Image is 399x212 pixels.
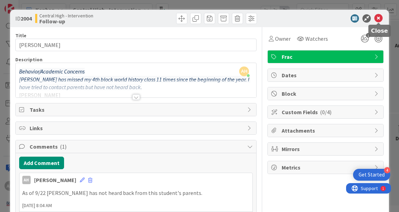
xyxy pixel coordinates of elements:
[282,71,371,79] span: Dates
[371,28,388,34] h5: Close
[19,76,250,91] em: [PERSON_NAME] has missed my 4th block world history class 11 times since the beginning of the yea...
[15,32,26,39] label: Title
[19,157,64,169] button: Add Comment
[305,34,328,43] span: Watchers
[30,105,244,114] span: Tasks
[60,143,66,150] span: ( 1 )
[30,124,244,132] span: Links
[30,142,244,151] span: Comments
[22,176,31,184] div: AH
[384,167,390,173] div: 4
[39,13,93,18] span: Central High - Intervention
[39,18,93,24] b: Follow-up
[15,39,257,51] input: type card name here...
[359,171,385,178] div: Get Started
[366,33,370,38] span: 1
[15,14,32,23] span: ID
[353,169,390,181] div: Open Get Started checklist, remaining modules: 4
[21,15,32,22] b: 2004
[282,163,371,172] span: Metrics
[282,145,371,153] span: Mirrors
[15,56,42,63] span: Description
[19,68,85,75] em: Behavior/Academic Concerns
[34,176,76,184] div: [PERSON_NAME]
[282,53,371,61] span: Frac
[282,126,371,135] span: Attachments
[282,108,371,116] span: Custom Fields
[36,3,38,8] div: 1
[282,89,371,98] span: Block
[19,202,253,209] span: [DATE] 8:04 AM
[320,109,331,116] span: ( 0/4 )
[15,1,32,9] span: Support
[22,189,250,197] p: As of 9/22 [PERSON_NAME] has not heard back from this student's parents.
[239,66,249,76] span: AH
[275,34,291,43] span: Owner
